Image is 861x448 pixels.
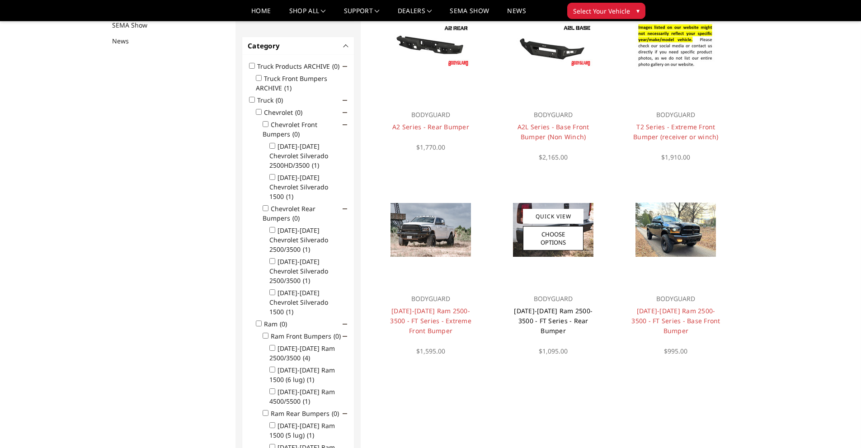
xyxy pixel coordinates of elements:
span: (1) [312,161,319,170]
span: $1,595.00 [416,347,445,355]
span: $1,095.00 [539,347,568,355]
span: (0) [276,96,283,104]
span: $1,770.00 [416,143,445,151]
span: (1) [286,192,293,201]
label: [DATE]-[DATE] Chevrolet Silverado 2500/3500 [269,226,328,254]
span: $995.00 [664,347,687,355]
label: [DATE]-[DATE] Chevrolet Silverado 1500 [269,173,328,201]
span: (0) [332,409,339,418]
label: [DATE]-[DATE] Chevrolet Silverado 2500/3500 [269,257,328,285]
span: (1) [303,245,310,254]
a: Dealers [398,8,432,21]
iframe: Chat Widget [816,405,861,448]
a: [DATE]-[DATE] Ram 2500-3500 - FT Series - Base Front Bumper [631,307,720,335]
label: Chevrolet [264,108,308,117]
a: Choose Options [523,226,583,250]
a: [DATE]-[DATE] Ram 2500-3500 - FT Series - Extreme Front Bumper [390,307,471,335]
h4: Category [248,41,348,51]
span: (1) [303,276,310,285]
p: BODYGUARD [630,109,721,120]
label: Ram Front Bumpers [271,332,346,340]
label: Ram [264,320,292,328]
span: Click to show/hide children [343,98,347,103]
span: Click to show/hide children [343,123,347,127]
label: [DATE]-[DATE] Ram 1500 (6 lug) [269,366,335,384]
label: Chevrolet Front Bumpers [263,120,317,138]
a: T2 Series - Extreme Front Bumper (receiver or winch) [633,123,719,141]
span: (0) [292,214,300,222]
span: (0) [332,62,339,71]
label: [DATE]-[DATE] Ram 2500/3500 [269,344,335,362]
button: - [344,43,348,48]
p: BODYGUARD [630,293,721,304]
span: $2,165.00 [539,153,568,161]
label: [DATE]-[DATE] Ram 4500/5500 [269,387,335,406]
span: (1) [286,307,293,316]
span: (0) [280,320,287,328]
span: $1,910.00 [661,153,690,161]
label: [DATE]-[DATE] Ram 1500 (5 lug) [269,421,335,439]
span: Click to show/hide children [343,110,347,115]
label: [DATE]-[DATE] Chevrolet Silverado 2500HD/3500 [269,142,328,170]
a: Support [344,8,380,21]
span: (0) [292,130,300,138]
span: (0) [334,332,341,340]
span: Click to show/hide children [343,322,347,326]
label: Ram Rear Bumpers [271,409,344,418]
p: BODYGUARD [385,109,476,120]
label: Chevrolet Rear Bumpers [263,204,315,222]
span: ▾ [636,6,640,15]
label: Truck Products ARCHIVE [257,62,345,71]
a: Home [251,8,271,21]
span: Click to show/hide children [343,411,347,416]
span: (1) [307,431,314,439]
a: News [112,36,140,46]
a: SEMA Show [450,8,489,21]
p: BODYGUARD [385,293,476,304]
span: (1) [307,375,314,384]
span: (4) [303,354,310,362]
a: A2L Series - Base Front Bumper (Non Winch) [518,123,589,141]
span: (0) [295,108,302,117]
span: Select Your Vehicle [573,6,630,16]
span: Click to show/hide children [343,64,347,69]
label: Truck [257,96,288,104]
p: BODYGUARD [508,293,599,304]
span: Click to show/hide children [343,207,347,211]
a: News [507,8,526,21]
span: Click to show/hide children [343,334,347,339]
a: [DATE]-[DATE] Ram 2500-3500 - FT Series - Rear Bumper [514,307,593,335]
label: Truck Front Bumpers ARCHIVE [256,74,327,92]
a: SEMA Show [112,20,159,30]
a: A2 Series - Rear Bumper [392,123,469,131]
p: BODYGUARD [508,109,599,120]
label: [DATE]-[DATE] Chevrolet Silverado 1500 [269,288,328,316]
span: (1) [284,84,292,92]
button: Select Your Vehicle [567,3,645,19]
a: shop all [289,8,326,21]
a: Quick View [523,209,583,224]
span: (1) [303,397,310,406]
